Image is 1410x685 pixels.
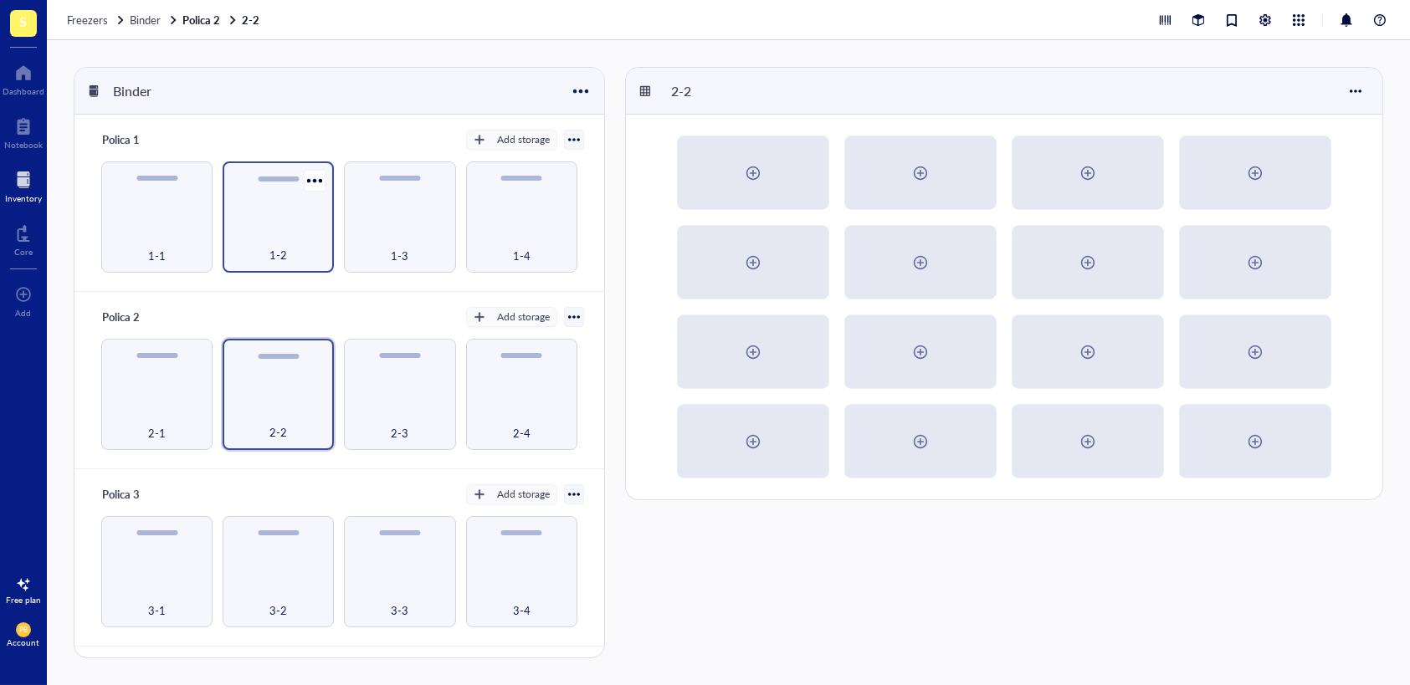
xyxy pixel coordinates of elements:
div: Dashboard [3,86,44,96]
span: 1-4 [513,247,531,265]
div: Add [16,308,32,318]
a: Inventory [5,166,42,203]
span: 3-2 [269,601,287,620]
div: Polica 2 [95,305,195,329]
div: Add storage [497,487,550,502]
span: 2-1 [148,424,166,442]
div: Polica 1 [95,128,195,151]
div: Add storage [497,132,550,147]
div: Core [14,247,33,257]
span: 1-2 [269,246,287,264]
span: 3-3 [391,601,408,620]
div: Inventory [5,193,42,203]
a: Core [14,220,33,257]
span: Binder [130,12,161,28]
span: 1-3 [391,247,408,265]
span: PB [19,626,28,634]
div: 2-2 [664,77,764,105]
span: 2-2 [269,423,287,442]
button: Add storage [466,484,557,504]
a: Polica 22-2 [182,13,263,28]
span: S [20,11,28,32]
a: Notebook [4,113,43,150]
span: 2-4 [513,424,531,442]
a: Binder [130,13,179,28]
span: 2-3 [391,424,408,442]
div: Notebook [4,140,43,150]
a: Dashboard [3,59,44,96]
div: Binder [105,77,206,105]
span: Freezers [67,12,108,28]
div: Polica 3 [95,483,195,506]
div: Free plan [6,595,41,605]
span: 3-4 [513,601,531,620]
span: 1-1 [148,247,166,265]
button: Add storage [466,307,557,327]
div: Add storage [497,309,550,325]
a: Freezers [67,13,126,28]
button: Add storage [466,130,557,150]
span: 3-1 [148,601,166,620]
div: Account [8,637,40,647]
